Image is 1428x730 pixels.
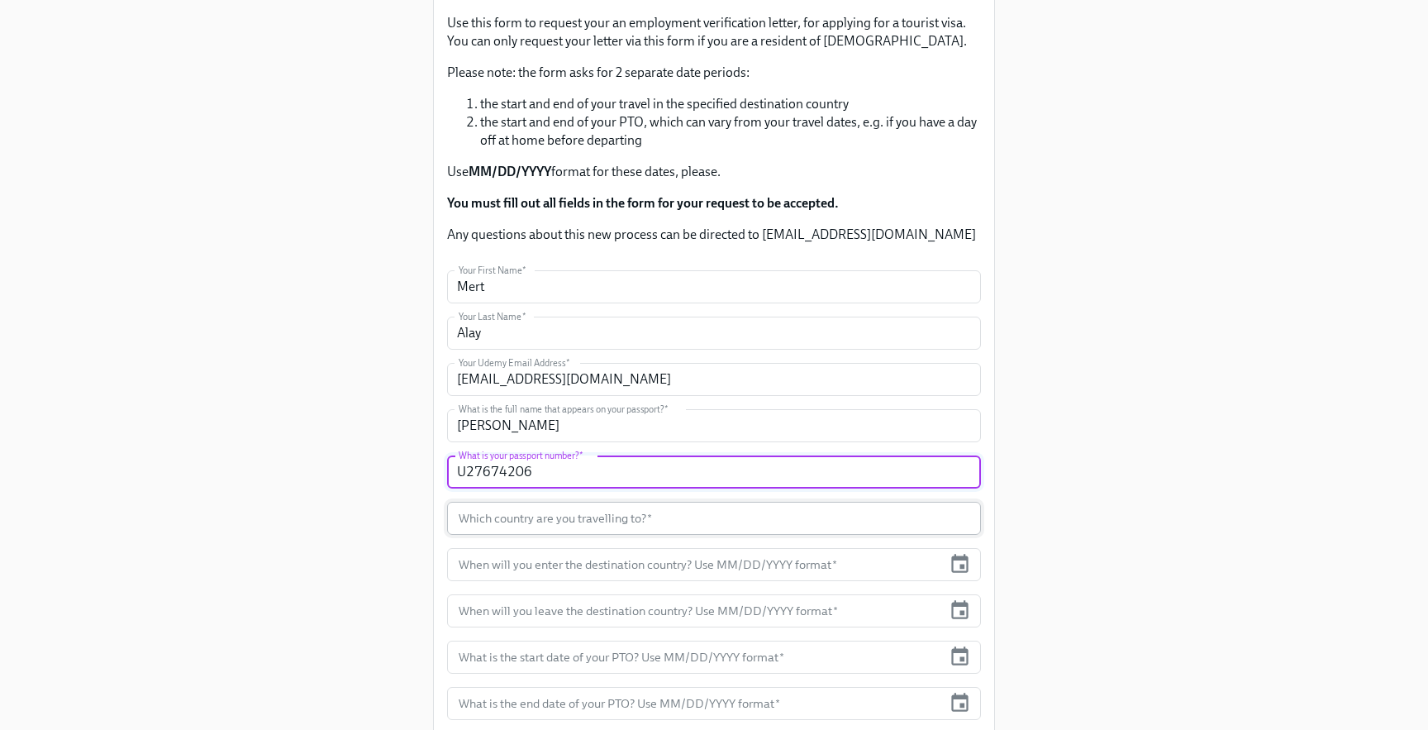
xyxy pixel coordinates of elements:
[447,641,942,674] input: MM/DD/YYYY
[447,163,981,181] p: Use format for these dates, please.
[447,64,981,82] p: Please note: the form asks for 2 separate date periods:
[447,548,942,581] input: MM/DD/YYYY
[447,14,981,50] p: Use this form to request your an employment verification letter, for applying for a tourist visa....
[480,113,981,150] li: the start and end of your PTO, which can vary from your travel dates, e.g. if you have a day off ...
[447,226,981,244] p: Any questions about this new process can be directed to [EMAIL_ADDRESS][DOMAIN_NAME]
[469,164,551,179] strong: MM/DD/YYYY
[447,687,942,720] input: MM/DD/YYYY
[447,594,942,627] input: MM/DD/YYYY
[447,195,839,211] strong: You must fill out all fields in the form for your request to be accepted.
[480,95,981,113] li: the start and end of your travel in the specified destination country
